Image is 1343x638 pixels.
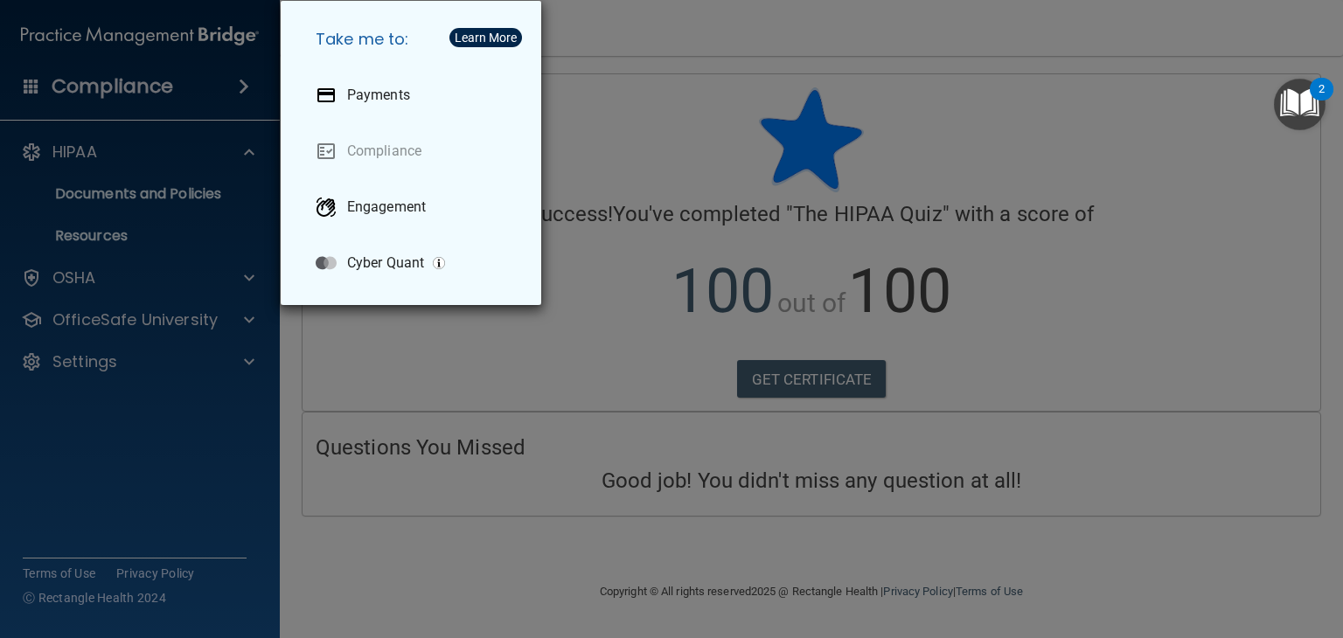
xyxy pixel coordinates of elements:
[455,31,517,44] div: Learn More
[1319,89,1325,112] div: 2
[347,198,426,216] p: Engagement
[302,127,527,176] a: Compliance
[302,71,527,120] a: Payments
[347,254,424,272] p: Cyber Quant
[302,15,527,64] h5: Take me to:
[347,87,410,104] p: Payments
[302,183,527,232] a: Engagement
[302,239,527,288] a: Cyber Quant
[449,28,522,47] button: Learn More
[1274,79,1326,130] button: Open Resource Center, 2 new notifications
